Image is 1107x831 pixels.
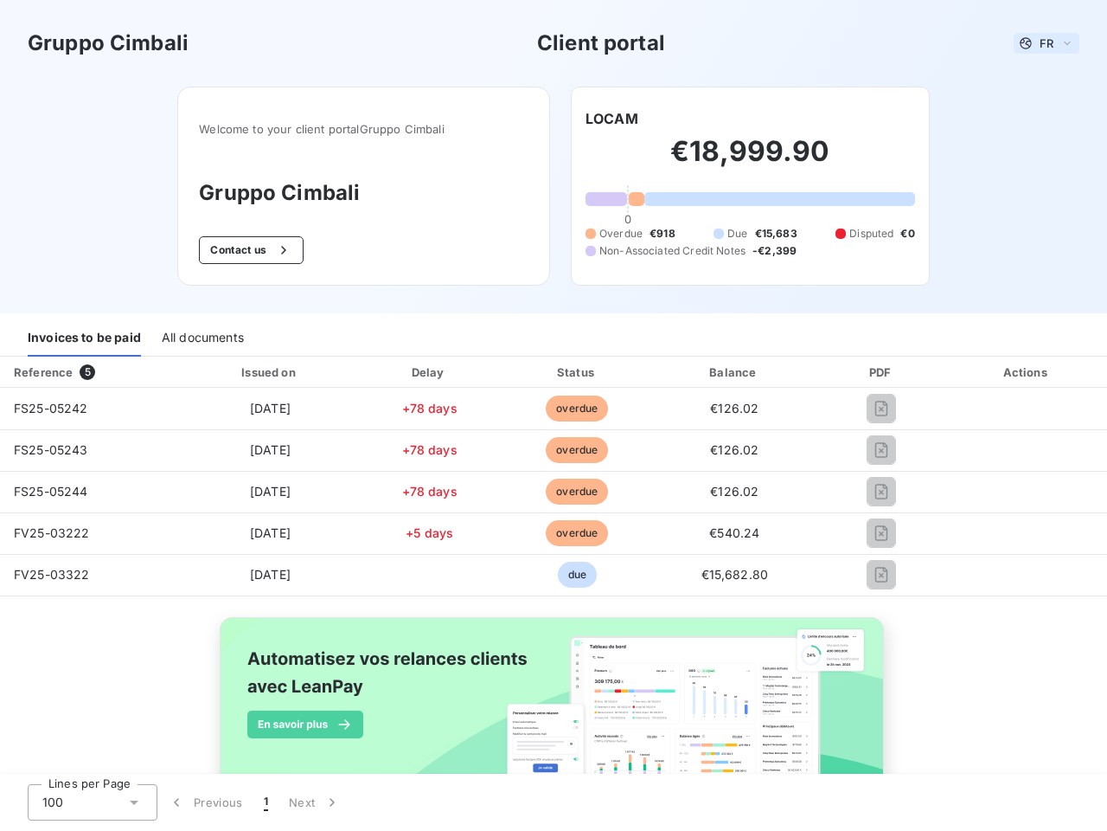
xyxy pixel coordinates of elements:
[264,794,268,811] span: 1
[546,479,608,505] span: overdue
[624,212,631,226] span: 0
[278,784,351,821] button: Next
[402,401,458,415] span: +78 days
[250,525,291,540] span: [DATE]
[204,607,903,820] img: banner
[950,364,1104,381] div: Actions
[1040,36,1053,50] span: FR
[14,442,88,457] span: FS25-05243
[162,320,244,357] div: All documents
[649,226,675,242] span: €918
[253,784,278,821] button: 1
[406,525,453,540] span: +5 days
[546,437,608,463] span: overdue
[585,134,915,186] h2: €18,999.90
[250,484,291,499] span: [DATE]
[199,177,528,209] h3: Gruppo Cimbali
[727,226,747,242] span: Due
[755,226,797,242] span: €15,683
[14,401,88,415] span: FS25-05242
[250,401,291,415] span: [DATE]
[157,784,253,821] button: Previous
[558,562,597,588] span: due
[14,567,90,582] span: FV25-03322
[710,484,758,499] span: €126.02
[599,243,745,259] span: Non-Associated Credit Notes
[402,484,458,499] span: +78 days
[752,243,797,259] span: -€2,399
[546,520,608,546] span: overdue
[28,28,189,59] h3: Gruppo Cimbali
[199,122,528,136] span: Welcome to your client portal Gruppo Cimbali
[546,396,608,422] span: overdue
[505,364,649,381] div: Status
[199,236,304,264] button: Contact us
[14,365,73,379] div: Reference
[820,364,943,381] div: PDF
[710,401,758,415] span: €126.02
[187,364,354,381] div: Issued on
[250,567,291,582] span: [DATE]
[14,525,90,540] span: FV25-03222
[656,364,814,381] div: Balance
[900,226,914,242] span: €0
[402,442,458,457] span: +78 days
[537,28,665,59] h3: Client portal
[599,226,643,242] span: Overdue
[710,442,758,457] span: €126.02
[250,442,291,457] span: [DATE]
[361,364,498,381] div: Delay
[80,364,95,380] span: 5
[42,794,63,811] span: 100
[585,108,638,129] h6: LOCAM
[701,567,769,582] span: €15,682.80
[28,320,141,357] div: Invoices to be paid
[14,484,88,499] span: FS25-05244
[709,525,759,540] span: €540.24
[849,226,893,242] span: Disputed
